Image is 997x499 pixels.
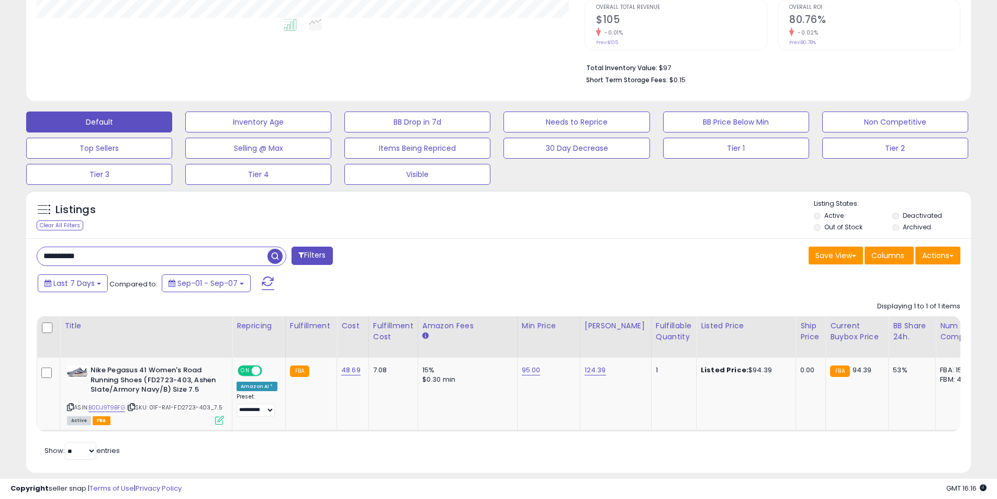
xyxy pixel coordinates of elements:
small: Prev: $105 [596,39,618,46]
a: 124.39 [585,365,606,375]
button: Filters [292,247,332,265]
div: $94.39 [701,365,788,375]
button: Save View [809,247,863,264]
button: Sep-01 - Sep-07 [162,274,251,292]
div: ASIN: [67,365,224,424]
small: FBA [830,365,849,377]
div: Amazon AI * [237,382,277,391]
div: seller snap | | [10,484,182,494]
button: Tier 4 [185,164,331,185]
small: FBA [290,365,309,377]
div: Repricing [237,320,281,331]
img: 41pptI2qynL._SL40_.jpg [67,365,88,379]
span: Columns [871,250,904,261]
div: Fulfillment [290,320,332,331]
b: Total Inventory Value: [586,63,657,72]
div: Preset: [237,393,277,417]
a: 95.00 [522,365,541,375]
span: $0.15 [669,75,686,85]
span: All listings currently available for purchase on Amazon [67,416,91,425]
span: Overall Total Revenue [596,5,767,10]
span: ON [239,367,252,375]
small: -0.02% [794,29,818,37]
span: Overall ROI [789,5,960,10]
div: Listed Price [701,320,791,331]
div: $0.30 min [422,375,509,384]
div: Amazon Fees [422,320,513,331]
h2: 80.76% [789,14,960,28]
button: Items Being Repriced [344,138,490,159]
h5: Listings [55,203,96,217]
div: 0.00 [800,365,817,375]
button: Visible [344,164,490,185]
div: 1 [656,365,688,375]
label: Active [824,211,844,220]
span: Sep-01 - Sep-07 [177,278,238,289]
button: Inventory Age [185,112,331,132]
span: 94.39 [853,365,872,375]
div: 15% [422,365,509,375]
b: Listed Price: [701,365,748,375]
span: OFF [261,367,277,375]
div: Min Price [522,320,576,331]
a: Privacy Policy [136,483,182,493]
button: Last 7 Days [38,274,108,292]
b: Nike Pegasus 41 Women's Road Running Shoes (FD2723-403, Ashen Slate/Armory Navy/B) Size 7.5 [91,365,218,397]
span: | SKU: 01F-RA1-FD2723-403_7.5 [127,403,222,412]
small: Amazon Fees. [422,331,429,341]
button: Columns [865,247,914,264]
p: Listing States: [814,199,971,209]
button: Top Sellers [26,138,172,159]
li: $97 [586,61,953,73]
b: Short Term Storage Fees: [586,75,668,84]
div: [PERSON_NAME] [585,320,647,331]
button: Non Competitive [822,112,968,132]
a: B0DJ9T9BFG [88,403,125,412]
div: 53% [893,365,927,375]
button: 30 Day Decrease [503,138,649,159]
div: FBM: 4 [940,375,974,384]
a: Terms of Use [89,483,134,493]
div: BB Share 24h. [893,320,931,342]
button: BB Price Below Min [663,112,809,132]
strong: Copyright [10,483,49,493]
span: 2025-09-15 16:16 GMT [946,483,987,493]
button: Needs to Reprice [503,112,649,132]
a: 48.69 [341,365,361,375]
small: Prev: 80.78% [789,39,816,46]
div: Cost [341,320,364,331]
button: Tier 1 [663,138,809,159]
label: Out of Stock [824,223,862,231]
div: Ship Price [800,320,821,342]
h2: $105 [596,14,767,28]
label: Archived [903,223,931,231]
button: BB Drop in 7d [344,112,490,132]
span: Compared to: [109,279,158,289]
div: Fulfillment Cost [373,320,413,342]
button: Tier 2 [822,138,968,159]
small: -0.01% [601,29,623,37]
button: Tier 3 [26,164,172,185]
div: Title [64,320,228,331]
span: FBA [93,416,110,425]
div: FBA: 15 [940,365,974,375]
span: Last 7 Days [53,278,95,289]
div: Displaying 1 to 1 of 1 items [877,302,960,312]
button: Default [26,112,172,132]
button: Actions [915,247,960,264]
div: Fulfillable Quantity [656,320,692,342]
div: Clear All Filters [37,220,83,230]
div: Current Buybox Price [830,320,884,342]
span: Show: entries [44,446,120,456]
button: Selling @ Max [185,138,331,159]
label: Deactivated [903,211,942,220]
div: Num of Comp. [940,320,978,342]
div: 7.08 [373,365,410,375]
